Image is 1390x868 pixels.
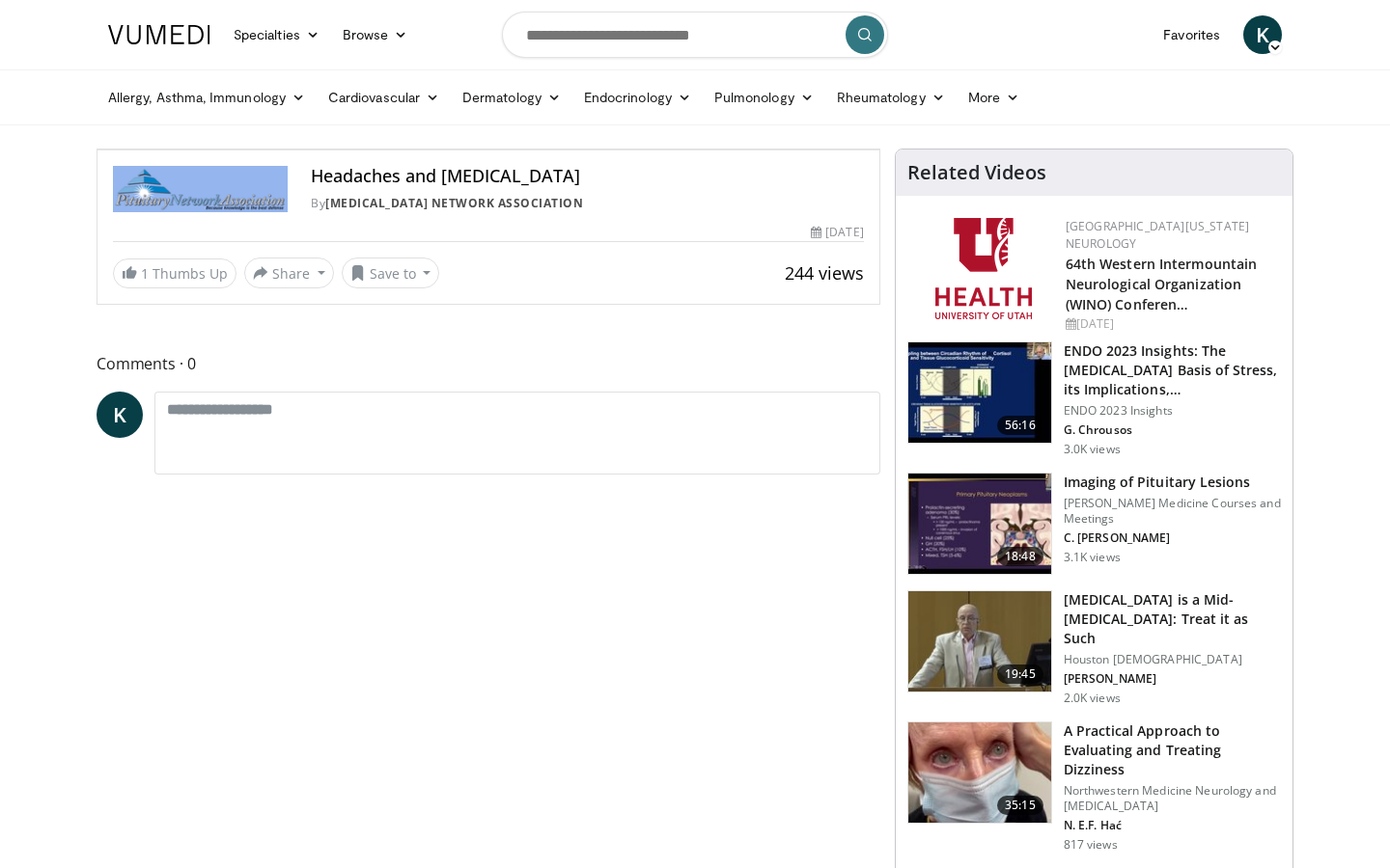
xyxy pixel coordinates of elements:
img: 62c2561d-8cd1-4995-aa81-e4e1b8930b99.150x105_q85_crop-smart_upscale.jpg [908,722,1051,823]
a: 19:45 [MEDICAL_DATA] is a Mid-[MEDICAL_DATA]: Treat it as Such Houston [DEMOGRAPHIC_DATA] [PERSON... [907,590,1281,706]
a: 56:16 ENDO 2023 Insights: The [MEDICAL_DATA] Basis of Stress, its Implications,… ENDO 2023 Insigh... [907,341,1281,457]
a: 1 Thumbs Up [113,258,236,288]
p: [PERSON_NAME] Medicine Courses and Meetings [1064,496,1281,527]
p: Northwestern Medicine Neurology and [MEDICAL_DATA] [1064,783,1281,814]
a: Specialties [222,15,331,54]
h3: Imaging of Pituitary Lesions [1064,473,1281,492]
a: K [1243,15,1282,54]
button: Save to [342,258,440,288]
h3: ENDO 2023 Insights: The [MEDICAL_DATA] Basis of Stress, its Implications,… [1064,341,1281,399]
a: Cardiovascular [317,78,451,117]
span: 1 [141,264,149,283]
a: Browse [331,15,420,54]
span: 244 views [785,261,864,285]
div: [DATE] [1066,315,1277,333]
span: 19:45 [997,665,1043,684]
span: Comments 0 [97,351,880,376]
button: Share [244,258,334,288]
video-js: Video Player [97,149,879,150]
div: By [311,195,864,212]
p: Houston [DEMOGRAPHIC_DATA] [1064,652,1281,667]
p: N. E.F. Hać [1064,818,1281,833]
a: 35:15 A Practical Approach to Evaluating and Treating Dizziness Northwestern Medicine Neurology a... [907,721,1281,853]
a: [GEOGRAPHIC_DATA][US_STATE] Neurology [1066,218,1250,252]
img: VuMedi Logo [108,25,210,44]
h3: A Practical Approach to Evaluating and Treating Dizziness [1064,721,1281,779]
a: More [957,78,1031,117]
span: 56:16 [997,416,1043,435]
span: 35:15 [997,796,1043,815]
img: f6362829-b0a3-407d-a044-59546adfd345.png.150x105_q85_autocrop_double_scale_upscale_version-0.2.png [935,218,1032,319]
a: 18:48 Imaging of Pituitary Lesions [PERSON_NAME] Medicine Courses and Meetings C. [PERSON_NAME] 3... [907,473,1281,575]
img: 55f87b57-a58c-4a53-ae88-f137c704cc62.150x105_q85_crop-smart_upscale.jpg [908,342,1051,443]
a: Endocrinology [572,78,703,117]
p: C. [PERSON_NAME] [1064,530,1281,546]
div: [DATE] [811,224,863,241]
img: Pituitary Network Association [113,166,288,212]
h3: [MEDICAL_DATA] is a Mid-[MEDICAL_DATA]: Treat it as Such [1064,590,1281,648]
p: 817 views [1064,837,1118,853]
a: Dermatology [451,78,572,117]
p: 2.0K views [1064,691,1121,706]
a: Favorites [1152,15,1232,54]
p: 3.0K views [1064,442,1121,457]
input: Search topics, interventions [502,12,888,58]
a: Allergy, Asthma, Immunology [97,78,317,117]
a: 64th Western Intermountain Neurological Organization (WINO) Conferen… [1066,255,1258,313]
a: [MEDICAL_DATA] Network Association [325,195,583,211]
img: 747e94ab-1cae-4bba-8046-755ed87a7908.150x105_q85_crop-smart_upscale.jpg [908,591,1051,692]
p: G. Chrousos [1064,422,1281,438]
p: [PERSON_NAME] [1064,671,1281,687]
h4: Headaches and [MEDICAL_DATA] [311,166,864,187]
p: 3.1K views [1064,550,1121,565]
h4: Related Videos [907,161,1046,184]
span: 18:48 [997,547,1043,566]
img: c270ba5c-5963-4257-90a5-369501f36110.150x105_q85_crop-smart_upscale.jpg [908,474,1051,574]
p: ENDO 2023 Insights [1064,403,1281,419]
a: Pulmonology [703,78,825,117]
a: Rheumatology [825,78,957,117]
a: K [97,392,143,438]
